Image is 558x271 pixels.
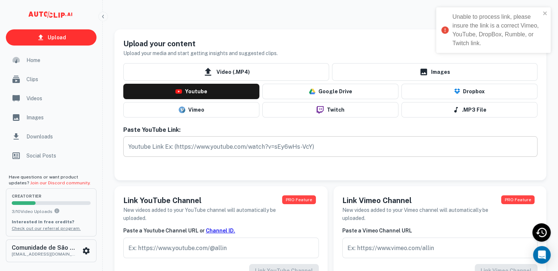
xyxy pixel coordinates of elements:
h6: Paste YouTube Link: [123,126,537,133]
button: Vimeo [123,102,259,118]
a: Downloads [6,128,96,145]
p: [EMAIL_ADDRESS][DOMAIN_NAME] [12,251,78,257]
h6: New videos added to your Vimeo channel will automatically be uploaded. [342,206,501,222]
p: Upload [48,33,66,41]
span: creator Tier [12,194,91,198]
h6: Paste a Vimeo Channel URL [342,227,538,235]
a: Check out our referral program. [12,226,81,231]
span: Videos [26,94,92,102]
p: Interested in free credits? [12,218,91,225]
h6: Upload your media and start getting insights and suggested clips. [123,49,278,57]
div: Unable to process link, please insure the link is a correct Vimeo, YouTube, DropBox, Rumble, or T... [452,12,540,48]
p: 3 / 10 Video Uploads [12,208,91,215]
img: vimeo-logo.svg [179,106,185,113]
span: Images [26,113,92,122]
h5: Link YouTube Channel [123,195,282,206]
button: creatorTier3/10Video UploadsYou can upload 10 videos per month on the creator tier. Upgrade to up... [6,188,96,236]
a: Home [6,51,96,69]
button: Dropbox [401,84,537,99]
a: Channel ID. [206,228,235,234]
span: Video (.MP4) [123,63,329,81]
button: Twitch [262,102,398,118]
span: Downloads [26,133,92,141]
button: .MP3 File [401,102,537,118]
button: close [543,10,548,17]
button: Youtube [123,84,259,99]
input: Ex: https://www.youtube.com/@allin [123,238,319,258]
span: Social Posts [26,152,92,160]
img: Dropbox Logo [454,88,460,95]
span: PRO Feature [501,195,535,204]
h5: Upload your content [123,38,278,49]
a: Videos [6,90,96,107]
span: Clips [26,75,92,83]
a: Upload [6,29,96,46]
img: twitch-logo.png [314,106,327,113]
img: youtube-logo.png [175,89,182,94]
img: drive-logo.png [309,88,316,95]
h5: Link Vimeo Channel [342,195,501,206]
a: Join our Discord community. [30,180,91,185]
h6: New videos added to your YouTube channel will automatically be uploaded. [123,206,282,222]
span: Have questions or want product updates? [9,174,91,185]
svg: You can upload 10 videos per month on the creator tier. Upgrade to upload more. [54,208,60,214]
h6: Comunidade de São Pio X [12,245,78,251]
h6: Paste a Youtube Channel URL or [123,227,319,235]
a: Images [332,63,538,81]
button: Comunidade de São Pio X[EMAIL_ADDRESS][DOMAIN_NAME] [6,239,96,262]
a: Social Posts [6,147,96,165]
div: Recent Activity [532,223,551,242]
a: Images [6,109,96,126]
input: Youtube Link Ex: (https://www.youtube.com/watch?v=sEy6wHs-VcY) [123,136,537,157]
button: Google Drive [262,84,398,99]
div: Open Intercom Messenger [533,246,551,264]
input: Ex: https://www.vimeo.com/allin [342,238,538,258]
a: Clips [6,71,96,88]
span: Home [26,56,92,64]
span: PRO Feature [282,195,316,204]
